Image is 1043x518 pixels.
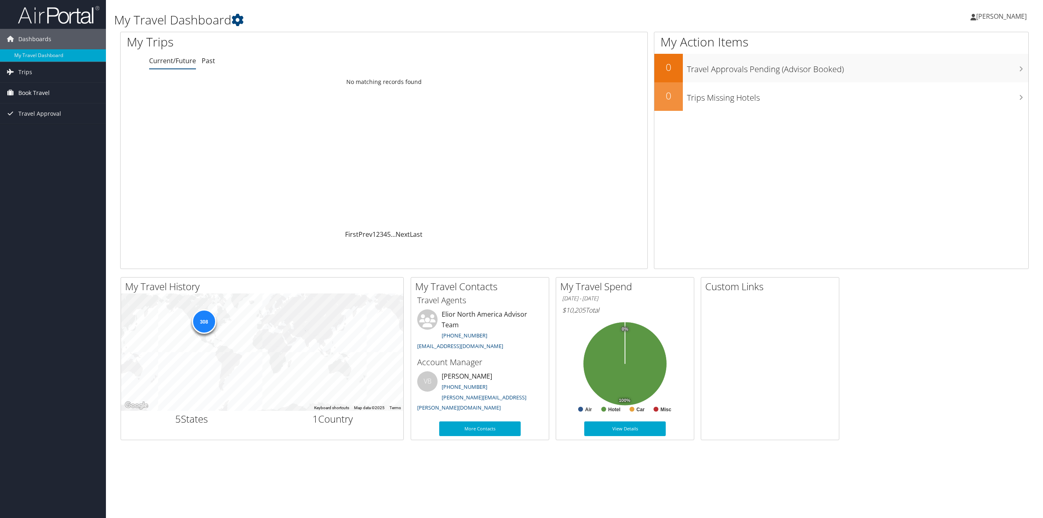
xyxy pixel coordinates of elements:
[705,280,839,293] h2: Custom Links
[560,280,694,293] h2: My Travel Spend
[114,11,728,29] h1: My Travel Dashboard
[354,406,385,410] span: Map data ©2025
[175,412,181,425] span: 5
[202,56,215,65] a: Past
[654,89,683,103] h2: 0
[619,398,630,403] tspan: 100%
[562,306,585,315] span: $10,205
[391,230,396,239] span: …
[417,295,543,306] h3: Travel Agents
[442,332,487,339] a: [PHONE_NUMBER]
[417,357,543,368] h3: Account Manager
[359,230,372,239] a: Prev
[584,421,666,436] a: View Details
[123,400,150,411] img: Google
[121,75,647,89] td: No matching records found
[562,295,688,302] h6: [DATE] - [DATE]
[123,400,150,411] a: Open this area in Google Maps (opens a new window)
[608,407,621,412] text: Hotel
[660,407,671,412] text: Misc
[18,62,32,82] span: Trips
[387,230,391,239] a: 5
[413,371,547,415] li: [PERSON_NAME]
[383,230,387,239] a: 4
[687,88,1028,104] h3: Trips Missing Hotels
[125,280,403,293] h2: My Travel History
[654,54,1028,82] a: 0Travel Approvals Pending (Advisor Booked)
[654,82,1028,111] a: 0Trips Missing Hotels
[654,33,1028,51] h1: My Action Items
[376,230,380,239] a: 2
[417,371,438,392] div: VB
[970,4,1035,29] a: [PERSON_NAME]
[636,407,645,412] text: Car
[380,230,383,239] a: 3
[268,412,398,426] h2: Country
[410,230,422,239] a: Last
[442,383,487,390] a: [PHONE_NUMBER]
[127,412,256,426] h2: States
[312,412,318,425] span: 1
[585,407,592,412] text: Air
[417,394,526,412] a: [PERSON_NAME][EMAIL_ADDRESS][PERSON_NAME][DOMAIN_NAME]
[191,309,216,333] div: 308
[18,104,61,124] span: Travel Approval
[396,230,410,239] a: Next
[18,5,99,24] img: airportal-logo.png
[413,309,547,353] li: Elior North America Advisor Team
[18,29,51,49] span: Dashboards
[687,60,1028,75] h3: Travel Approvals Pending (Advisor Booked)
[18,83,50,103] span: Book Travel
[562,306,688,315] h6: Total
[417,342,503,350] a: [EMAIL_ADDRESS][DOMAIN_NAME]
[372,230,376,239] a: 1
[654,60,683,74] h2: 0
[149,56,196,65] a: Current/Future
[415,280,549,293] h2: My Travel Contacts
[439,421,521,436] a: More Contacts
[389,406,401,410] a: Terms (opens in new tab)
[976,12,1027,21] span: [PERSON_NAME]
[345,230,359,239] a: First
[314,405,349,411] button: Keyboard shortcuts
[622,327,628,332] tspan: 0%
[127,33,422,51] h1: My Trips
